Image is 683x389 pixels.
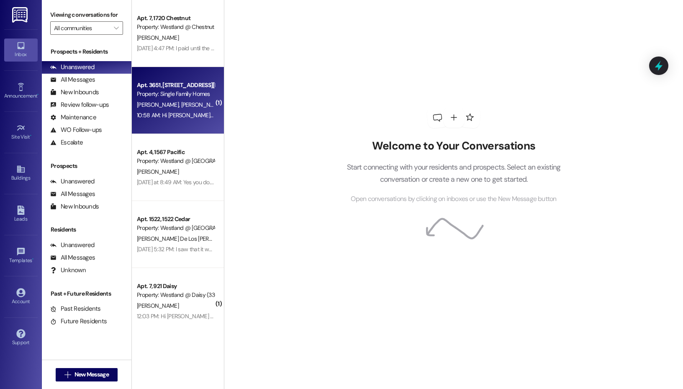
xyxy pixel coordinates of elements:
[137,282,214,291] div: Apt. 7, 921 Daisy
[137,235,242,242] span: [PERSON_NAME] De Los [PERSON_NAME]
[137,23,214,31] div: Property: Westland @ Chestnut (3366)
[42,289,131,298] div: Past + Future Residents
[137,291,214,299] div: Property: Westland @ Daisy (3309)
[50,100,109,109] div: Review follow-ups
[50,138,83,147] div: Escalate
[334,139,573,153] h2: Welcome to Your Conversations
[50,177,95,186] div: Unanswered
[56,368,118,381] button: New Message
[137,101,181,108] span: [PERSON_NAME]
[50,113,96,122] div: Maintenance
[42,225,131,234] div: Residents
[54,21,110,35] input: All communities
[137,224,214,232] div: Property: Westland @ [GEOGRAPHIC_DATA] (3297)
[4,286,38,308] a: Account
[114,25,118,31] i: 
[137,81,214,90] div: Apt. 3651, [STREET_ADDRESS][PERSON_NAME]
[351,194,556,204] span: Open conversations by clicking on inboxes or use the New Message button
[50,88,99,97] div: New Inbounds
[50,126,102,134] div: WO Follow-ups
[30,133,31,139] span: •
[137,148,214,157] div: Apt. 4, 1567 Pacific
[74,370,109,379] span: New Message
[4,39,38,61] a: Inbox
[137,44,239,52] div: [DATE] 4:47 PM: I paid until the 11th I believe
[42,162,131,170] div: Prospects
[137,90,214,98] div: Property: Single Family Homes
[50,63,95,72] div: Unanswered
[4,245,38,267] a: Templates •
[50,190,95,198] div: All Messages
[37,92,39,98] span: •
[42,47,131,56] div: Prospects + Residents
[50,266,86,275] div: Unknown
[4,327,38,349] a: Support
[50,202,99,211] div: New Inbounds
[137,14,214,23] div: Apt. 7, 1720 Chestnut
[334,161,573,185] p: Start connecting with your residents and prospects. Select an existing conversation or create a n...
[137,312,334,320] div: 12:03 PM: Hi [PERSON_NAME] good afternoon, yes one more time but no recently
[50,241,95,250] div: Unanswered
[137,215,214,224] div: Apt. 1522, 1522 Cedar
[137,157,214,165] div: Property: Westland @ [GEOGRAPHIC_DATA] (3297)
[50,317,107,326] div: Future Residents
[50,75,95,84] div: All Messages
[64,371,71,378] i: 
[137,168,179,175] span: [PERSON_NAME]
[4,203,38,226] a: Leads
[137,178,587,186] div: [DATE] at 8:49 AM: Yes you do. Also I sent you a text about me getting a reminder of my rent paym...
[32,256,33,262] span: •
[181,101,223,108] span: [PERSON_NAME]
[137,302,179,309] span: [PERSON_NAME]
[4,162,38,185] a: Buildings
[50,253,95,262] div: All Messages
[50,304,101,313] div: Past Residents
[50,8,123,21] label: Viewing conversations for
[4,121,38,144] a: Site Visit •
[137,34,179,41] span: [PERSON_NAME]
[12,7,29,23] img: ResiDesk Logo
